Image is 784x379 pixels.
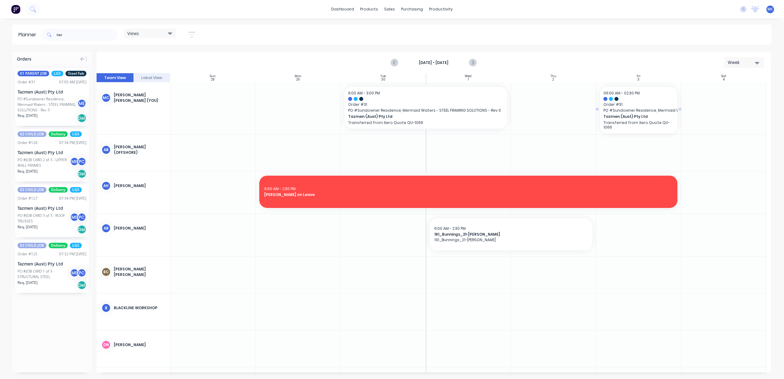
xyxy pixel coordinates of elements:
[114,92,165,103] div: [PERSON_NAME] [PERSON_NAME] (You)
[114,183,165,189] div: [PERSON_NAME]
[465,74,472,78] div: Wed
[77,99,86,108] div: ME
[18,140,38,146] div: Order # 126
[767,6,773,12] span: MC
[77,114,86,123] div: Del
[77,268,86,277] div: PC
[210,74,216,78] div: Sun
[51,71,63,76] span: LGS
[18,79,35,85] div: Order # 31
[59,251,86,257] div: 07:32 PM [DATE]
[11,5,20,14] img: Factory
[77,213,86,222] div: PC
[724,57,764,68] button: Week
[114,266,165,277] div: [PERSON_NAME] [PERSON_NAME]
[18,96,79,113] div: PO #Sundowner Residence, Mermaid Waters - STEEL FRAMING SOLUTIONS - Rev 3
[49,131,68,137] span: Delivery
[18,280,38,285] span: Req. [DATE]
[57,29,117,41] input: Search for orders...
[101,340,111,349] div: DN
[101,303,111,313] div: B
[101,224,111,233] div: AB
[18,269,72,280] div: PO #JOB CARD 1 of 3 - STRUCTURAL STEEL
[101,145,111,154] div: AB
[66,71,86,76] span: Steel Fab
[328,5,357,14] a: dashboard
[723,78,725,81] div: 4
[59,196,86,201] div: 07:34 PM [DATE]
[77,169,86,178] div: Del
[295,74,301,78] div: Mon
[101,267,111,277] div: BC
[101,93,111,102] div: MC
[18,71,49,76] span: 01 PARENT JOB
[18,224,38,230] span: Req. [DATE]
[17,56,31,62] span: Orders
[728,59,756,66] div: Week
[49,243,68,248] span: Delivery
[721,74,726,78] div: Sat
[77,225,86,234] div: Del
[70,131,82,137] span: LGS
[398,5,426,14] div: purchasing
[114,144,165,155] div: [PERSON_NAME] (OFFSHORE)
[426,5,456,14] div: productivity
[101,181,111,190] div: AH
[133,73,170,82] button: Label View
[551,74,556,78] div: Thu
[114,305,165,311] div: BLACKLINE WORKSHOP
[70,187,82,193] span: LGS
[18,113,38,118] span: Req. [DATE]
[468,78,469,81] div: 1
[70,243,82,248] span: LGS
[77,281,86,290] div: Del
[637,74,640,78] div: Fri
[114,342,165,348] div: [PERSON_NAME]
[18,187,46,193] span: 02 CHILD JOB
[59,79,86,85] div: 07:05 AM [DATE]
[18,131,46,137] span: 02 CHILD JOB
[18,89,86,95] div: Tazmen (Aust) Pty Ltd
[403,60,464,66] strong: [DATE] - [DATE]
[59,140,86,146] div: 07:34 PM [DATE]
[380,74,386,78] div: Tue
[552,78,554,81] div: 2
[49,187,68,193] span: Delivery
[18,213,72,224] div: PO #JOB CARD 3 of 3 - ROOF TRUSSES
[70,157,79,166] div: ME
[127,30,139,37] span: Views
[70,213,79,222] div: ME
[114,225,165,231] div: [PERSON_NAME]
[18,205,86,211] div: Tazmen (Aust) Pty Ltd
[638,78,640,81] div: 3
[381,78,385,81] div: 30
[18,149,86,156] div: Tazmen (Aust) Pty Ltd
[381,5,398,14] div: sales
[70,268,79,277] div: ME
[77,157,86,166] div: PC
[357,5,381,14] div: products
[211,78,214,81] div: 28
[18,243,46,248] span: 02 CHILD JOB
[18,196,38,201] div: Order # 127
[296,78,300,81] div: 29
[18,261,86,267] div: Tazmen (Aust) Pty Ltd
[18,157,72,168] div: PO #JOB CARD 2 of 3 - UPPER WALL FRAMES
[18,31,39,38] div: Planner
[18,251,38,257] div: Order # 125
[97,73,133,82] button: Team View
[18,169,38,174] span: Req. [DATE]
